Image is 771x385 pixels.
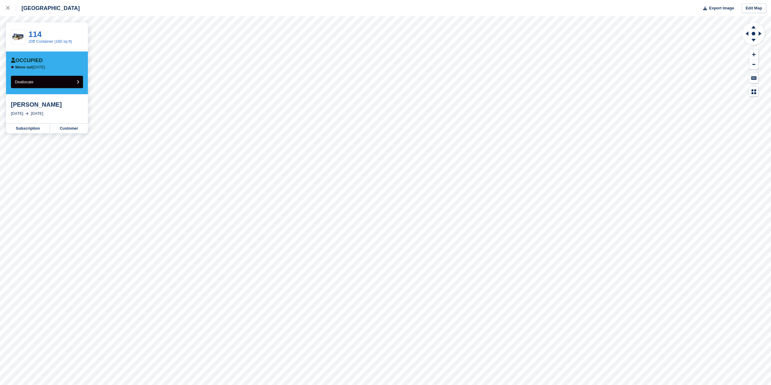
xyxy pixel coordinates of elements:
button: Deallocate [11,76,83,88]
p: [DATE] [15,65,45,70]
a: Subscription [6,124,50,133]
button: Export Image [700,3,734,13]
a: Customer [50,124,88,133]
a: 20ft Container (160 sq ft) [28,39,72,44]
img: arrow-left-icn-90495f2de72eb5bd0bd1c3c35deca35cc13f817d75bef06ecd7c0b315636ce7e.svg [11,65,14,69]
span: Move out [15,65,33,69]
img: arrow-right-light-icn-cde0832a797a2874e46488d9cf13f60e5c3a73dbe684e267c42b8395dfbc2abf.svg [25,112,28,115]
button: Zoom Out [749,60,758,70]
a: Edit Map [741,3,766,13]
span: Deallocate [15,80,33,84]
span: Export Image [709,5,734,11]
button: Keyboard Shortcuts [749,73,758,83]
div: [GEOGRAPHIC_DATA] [16,5,80,12]
img: 20-ft-container%20(7).jpg [11,32,25,42]
div: [PERSON_NAME] [11,101,83,108]
div: [DATE] [11,111,23,117]
a: 114 [28,30,42,39]
button: Map Legend [749,87,758,97]
div: [DATE] [31,111,43,117]
div: Occupied [11,58,43,64]
button: Zoom In [749,50,758,60]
